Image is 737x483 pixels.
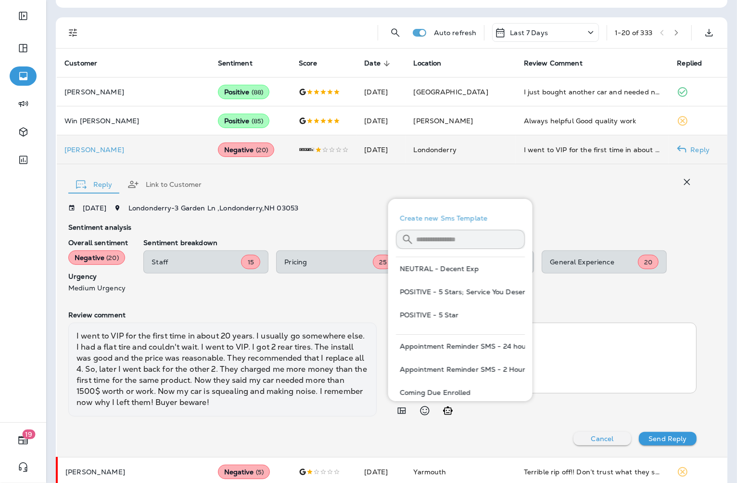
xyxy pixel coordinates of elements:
button: Reply [68,167,120,202]
div: I went to VIP for the first time in about 20 years. I usually go somewhere else. I had a flat tir... [68,323,377,416]
span: Londonderry [414,145,457,154]
div: Positive [218,114,270,128]
p: Cancel [591,435,614,443]
span: 19 [23,430,36,439]
span: ( 85 ) [252,117,264,125]
p: Auto refresh [434,29,477,37]
span: Review Comment [524,59,595,68]
div: Terrible rip off!! Don’t trust what they say., charged me $360 and then had to have my car towed ... [524,467,662,477]
div: Negative [218,465,270,479]
span: [PERSON_NAME] [414,117,473,125]
button: POSITIVE - 5 Star [396,303,525,326]
span: [GEOGRAPHIC_DATA] [414,88,488,96]
button: Export as CSV [699,23,719,42]
span: Sentiment [218,59,253,67]
p: Win [PERSON_NAME] [64,117,203,125]
td: [DATE] [356,135,406,164]
span: Customer [64,59,110,68]
span: 15 [248,258,254,266]
span: Replied [677,59,702,67]
button: Add in a premade template [392,401,411,420]
span: Score [299,59,330,68]
p: General Experience [550,258,638,266]
button: Appointment Reminder SMS - 24 hours [396,335,525,358]
div: Click to view Customer Drawer [64,146,203,154]
span: Replied [677,59,714,68]
button: Select an emoji [415,401,434,420]
button: Send Reply [639,432,697,445]
p: Review comment [68,311,377,319]
span: 20 [644,258,652,266]
span: Sentiment [218,59,265,68]
button: Coming Due Enrolled [396,381,525,404]
div: I went to VIP for the first time in about 20 years. I usually go somewhere else. I had a flat tir... [524,145,662,155]
p: Staff [152,258,241,266]
p: Response [388,311,697,319]
p: [PERSON_NAME] [64,146,203,154]
button: NEUTRAL - Decent Exp [396,257,525,280]
td: [DATE] [356,106,406,135]
p: Overall sentiment [68,239,128,247]
div: Negative [218,143,275,157]
span: Location [414,59,454,68]
button: Create new Sms Template [396,207,525,230]
p: [PERSON_NAME] [65,468,203,476]
button: Appointment Reminder SMS - 2 Hours [396,358,525,381]
span: Date [364,59,393,68]
button: 19 [10,431,37,450]
span: Date [364,59,381,67]
button: Generate AI response [438,401,457,420]
span: Londonderry - 3 Garden Ln , Londonderry , NH 03053 [128,204,298,212]
div: 1 - 20 of 333 [615,29,652,37]
td: [DATE] [356,78,406,106]
p: Reply [686,146,710,154]
span: ( 88 ) [252,88,264,96]
p: Pricing [284,258,373,266]
span: Review Comment [524,59,583,67]
p: Medium Urgency [68,284,128,292]
span: ( 5 ) [256,468,264,476]
span: Location [414,59,442,67]
button: POSITIVE - 5 Stars; Service You Deserve [396,280,525,303]
button: Link to Customer [120,167,209,202]
span: 25 [379,258,387,266]
span: Score [299,59,318,67]
div: Positive [218,85,270,99]
p: [PERSON_NAME] [64,88,203,96]
span: ( 20 ) [106,254,119,262]
p: [DATE] [83,204,106,212]
p: Last 7 Days [510,29,548,37]
button: Cancel [573,432,631,445]
span: ( 20 ) [256,146,268,154]
button: Filters [64,23,83,42]
p: Sentiment analysis [68,223,697,231]
span: Yarmouth [414,468,446,476]
p: Urgency [68,273,128,280]
p: Sentiment breakdown [143,239,697,247]
div: I just bought another car and needed new tires so of course, I went to VIP here in Waterville for... [524,87,662,97]
div: Negative [68,250,125,265]
button: Search Reviews [386,23,405,42]
button: Expand Sidebar [10,6,37,26]
span: Customer [64,59,97,67]
div: Always helpful Good quality work [524,116,662,126]
p: Send Reply [648,435,686,443]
